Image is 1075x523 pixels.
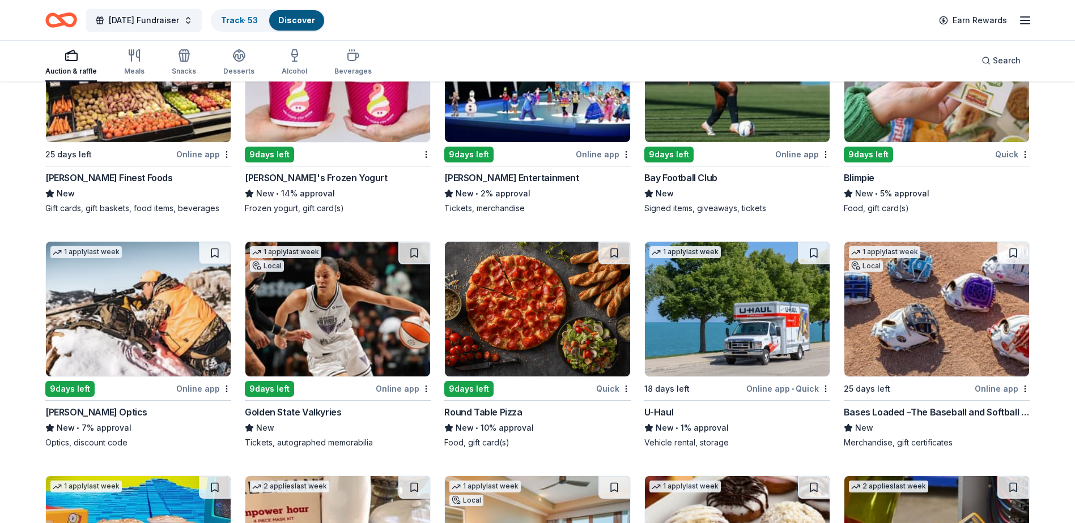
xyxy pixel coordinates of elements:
[444,437,630,448] div: Food, gift card(s)
[449,495,483,506] div: Local
[444,147,494,162] div: 9 days left
[45,171,173,185] div: [PERSON_NAME] Finest Foods
[50,246,122,258] div: 1 apply last week
[844,437,1030,448] div: Merchandise, gift certificates
[376,381,431,396] div: Online app
[176,381,231,396] div: Online app
[245,381,294,397] div: 9 days left
[993,54,1021,67] span: Search
[995,147,1030,161] div: Quick
[245,187,431,200] div: 14% approval
[645,242,830,376] img: Image for U-Haul
[45,7,77,33] a: Home
[250,246,321,258] div: 1 apply last week
[844,7,1030,214] a: Image for Blimpie9days leftQuickBlimpieNew•5% approvalFood, gift card(s)
[444,203,630,214] div: Tickets, merchandise
[45,67,97,76] div: Auction & raffle
[172,44,196,82] button: Snacks
[844,405,1030,419] div: Bases Loaded –The Baseball and Softball Superstore
[456,421,474,435] span: New
[644,437,830,448] div: Vehicle rental, storage
[844,147,893,162] div: 9 days left
[576,147,631,161] div: Online app
[176,147,231,161] div: Online app
[45,44,97,82] button: Auction & raffle
[444,171,579,185] div: [PERSON_NAME] Entertainment
[444,405,522,419] div: Round Table Pizza
[45,437,231,448] div: Optics, discount code
[444,187,630,200] div: 2% approval
[172,67,196,76] div: Snacks
[278,15,315,25] a: Discover
[109,14,179,27] span: [DATE] Fundraiser
[57,187,75,200] span: New
[45,7,231,214] a: Image for Jensen’s Finest Foods1 applylast weekLocal25 days leftOnline app[PERSON_NAME] Finest Fo...
[644,241,830,448] a: Image for U-Haul1 applylast week18 days leftOnline app•QuickU-HaulNew•1% approvalVehicle rental, ...
[282,67,307,76] div: Alcohol
[775,147,830,161] div: Online app
[334,67,372,76] div: Beverages
[45,381,95,397] div: 9 days left
[277,189,279,198] span: •
[444,421,630,435] div: 10% approval
[444,241,630,448] a: Image for Round Table Pizza9days leftQuickRound Table PizzaNew•10% approvalFood, gift card(s)
[250,481,329,492] div: 2 applies last week
[256,187,274,200] span: New
[245,171,387,185] div: [PERSON_NAME]'s Frozen Yogurt
[746,381,830,396] div: Online app Quick
[844,203,1030,214] div: Food, gift card(s)
[245,7,431,214] a: Image for Menchie's Frozen Yogurt9days left[PERSON_NAME]'s Frozen YogurtNew•14% approvalFrozen yo...
[844,187,1030,200] div: 5% approval
[444,381,494,397] div: 9 days left
[644,147,694,162] div: 9 days left
[124,44,145,82] button: Meals
[57,421,75,435] span: New
[975,381,1030,396] div: Online app
[445,242,630,376] img: Image for Round Table Pizza
[849,481,928,492] div: 2 applies last week
[844,171,874,185] div: Blimpie
[45,148,92,161] div: 25 days left
[476,423,479,432] span: •
[844,241,1030,448] a: Image for Bases Loaded –The Baseball and Softball Superstore1 applylast weekLocal25 days leftOnli...
[77,423,79,432] span: •
[649,481,721,492] div: 1 apply last week
[675,423,678,432] span: •
[245,203,431,214] div: Frozen yogurt, gift card(s)
[221,15,258,25] a: Track· 53
[45,405,147,419] div: [PERSON_NAME] Optics
[596,381,631,396] div: Quick
[456,187,474,200] span: New
[644,203,830,214] div: Signed items, giveaways, tickets
[792,384,794,393] span: •
[245,437,431,448] div: Tickets, autographed memorabilia
[644,171,717,185] div: Bay Football Club
[844,242,1029,376] img: Image for Bases Loaded –The Baseball and Softball Superstore
[649,246,721,258] div: 1 apply last week
[444,7,630,214] a: Image for Feld Entertainment2 applieslast week9days leftOnline app[PERSON_NAME] EntertainmentNew•...
[644,421,830,435] div: 1% approval
[875,189,878,198] span: •
[250,260,284,272] div: Local
[855,421,873,435] span: New
[45,421,231,435] div: 7% approval
[644,405,674,419] div: U-Haul
[932,10,1014,31] a: Earn Rewards
[223,67,254,76] div: Desserts
[50,481,122,492] div: 1 apply last week
[211,9,325,32] button: Track· 53Discover
[245,241,431,448] a: Image for Golden State Valkyries1 applylast weekLocal9days leftOnline appGolden State ValkyriesNe...
[644,382,690,396] div: 18 days left
[855,187,873,200] span: New
[245,242,430,376] img: Image for Golden State Valkyries
[124,67,145,76] div: Meals
[656,187,674,200] span: New
[86,9,202,32] button: [DATE] Fundraiser
[849,246,920,258] div: 1 apply last week
[223,44,254,82] button: Desserts
[45,241,231,448] a: Image for Burris Optics1 applylast week9days leftOnline app[PERSON_NAME] OpticsNew•7% approvalOpt...
[46,242,231,376] img: Image for Burris Optics
[449,481,521,492] div: 1 apply last week
[245,147,294,162] div: 9 days left
[844,382,890,396] div: 25 days left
